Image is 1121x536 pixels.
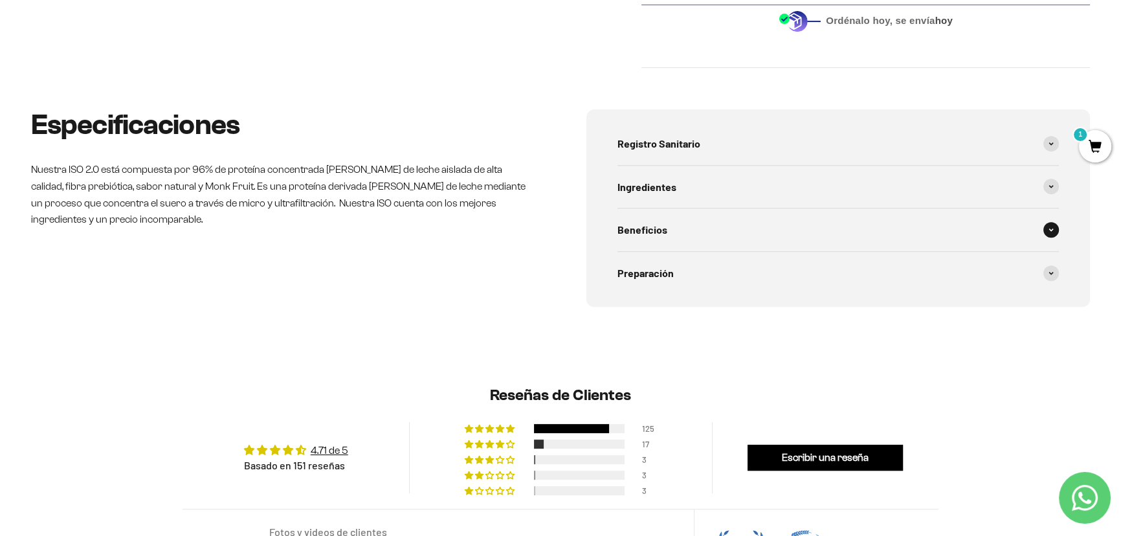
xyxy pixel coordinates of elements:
[779,10,821,32] img: Despacho sin intermediarios
[642,486,658,495] div: 3
[465,440,516,449] div: 11% (17) reviews with 4 star rating
[16,21,268,50] p: ¿Qué te daría la seguridad final para añadir este producto a tu carrito?
[16,61,268,96] div: Un aval de expertos o estudios clínicos en la página.
[935,15,953,26] b: hoy
[465,486,516,495] div: 2% (3) reviews with 1 star rating
[212,193,267,215] span: Enviar
[642,471,658,480] div: 3
[31,109,535,140] h2: Especificaciones
[16,126,268,148] div: Un mensaje de garantía de satisfacción visible.
[617,166,1059,208] summary: Ingredientes
[642,440,658,449] div: 17
[748,445,903,471] a: Escribir una reseña
[617,208,1059,251] summary: Beneficios
[617,221,667,238] span: Beneficios
[826,14,953,28] span: Ordénalo hoy, se envía
[617,252,1059,295] summary: Preparación
[244,458,348,473] div: Basado en 151 reseñas
[1072,127,1088,142] mark: 1
[16,151,268,186] div: La confirmación de la pureza de los ingredientes.
[16,100,268,122] div: Más detalles sobre la fecha exacta de entrega.
[617,135,700,152] span: Registro Sanitario
[642,455,658,464] div: 3
[1079,140,1111,155] a: 1
[244,443,348,458] div: Average rating is 4.71 stars
[617,179,676,195] span: Ingredientes
[617,122,1059,165] summary: Registro Sanitario
[210,193,268,215] button: Enviar
[465,455,516,464] div: 2% (3) reviews with 3 star rating
[311,445,348,456] a: 4.71 de 5
[465,424,516,433] div: 83% (125) reviews with 5 star rating
[31,161,535,227] p: Nuestra ISO 2.0 está compuesta por 96% de proteína concentrada [PERSON_NAME] de leche aislada de ...
[617,265,674,282] span: Preparación
[465,471,516,480] div: 2% (3) reviews with 2 star rating
[183,385,938,407] h2: Reseñas de Clientes
[642,424,658,433] div: 125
